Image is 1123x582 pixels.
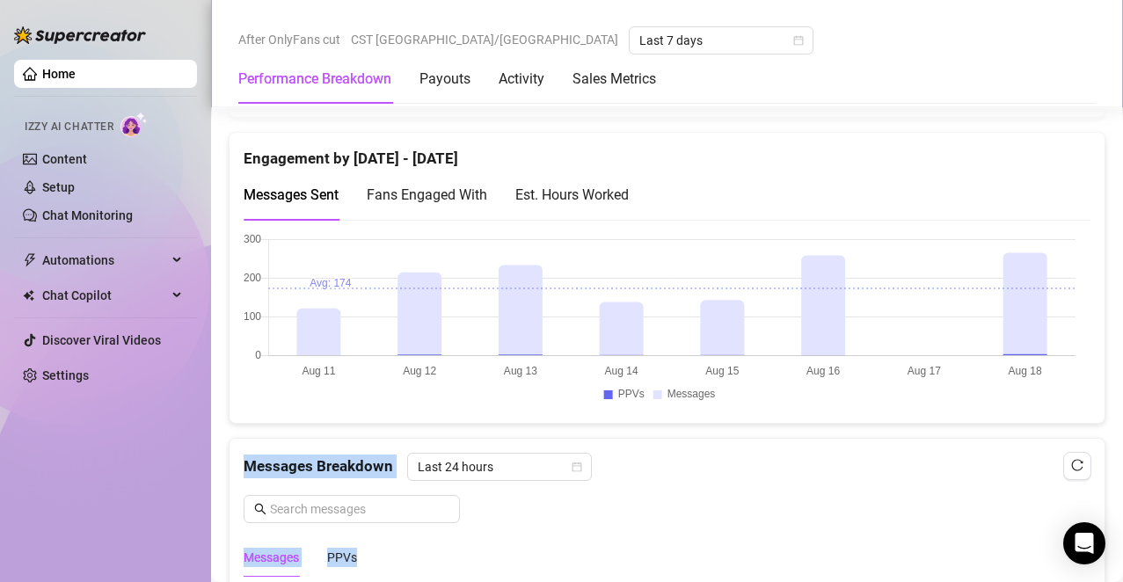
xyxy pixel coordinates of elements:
span: Last 7 days [639,27,803,54]
span: Chat Copilot [42,281,167,309]
span: Izzy AI Chatter [25,119,113,135]
div: Messages Breakdown [244,453,1090,481]
a: Home [42,67,76,81]
span: search [254,503,266,515]
a: Discover Viral Videos [42,333,161,347]
div: Performance Breakdown [238,69,391,90]
div: Open Intercom Messenger [1063,522,1105,564]
span: Automations [42,246,167,274]
div: Sales Metrics [572,69,656,90]
span: Messages Sent [244,186,339,203]
div: Payouts [419,69,470,90]
span: thunderbolt [23,253,37,267]
div: Messages [244,548,299,567]
div: PPVs [327,548,357,567]
div: Engagement by [DATE] - [DATE] [244,133,1090,171]
a: Chat Monitoring [42,208,133,222]
a: Content [42,152,87,166]
input: Search messages [270,499,449,519]
a: Settings [42,368,89,382]
span: calendar [572,462,582,472]
span: Last 24 hours [418,454,581,480]
span: CST [GEOGRAPHIC_DATA]/[GEOGRAPHIC_DATA] [351,26,618,53]
div: Est. Hours Worked [515,184,629,206]
span: calendar [793,35,804,46]
div: Activity [499,69,544,90]
img: logo-BBDzfeDw.svg [14,26,146,44]
a: Setup [42,180,75,194]
img: AI Chatter [120,112,148,137]
span: After OnlyFans cut [238,26,340,53]
span: Fans Engaged With [367,186,487,203]
img: Chat Copilot [23,289,34,302]
span: reload [1071,459,1083,471]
